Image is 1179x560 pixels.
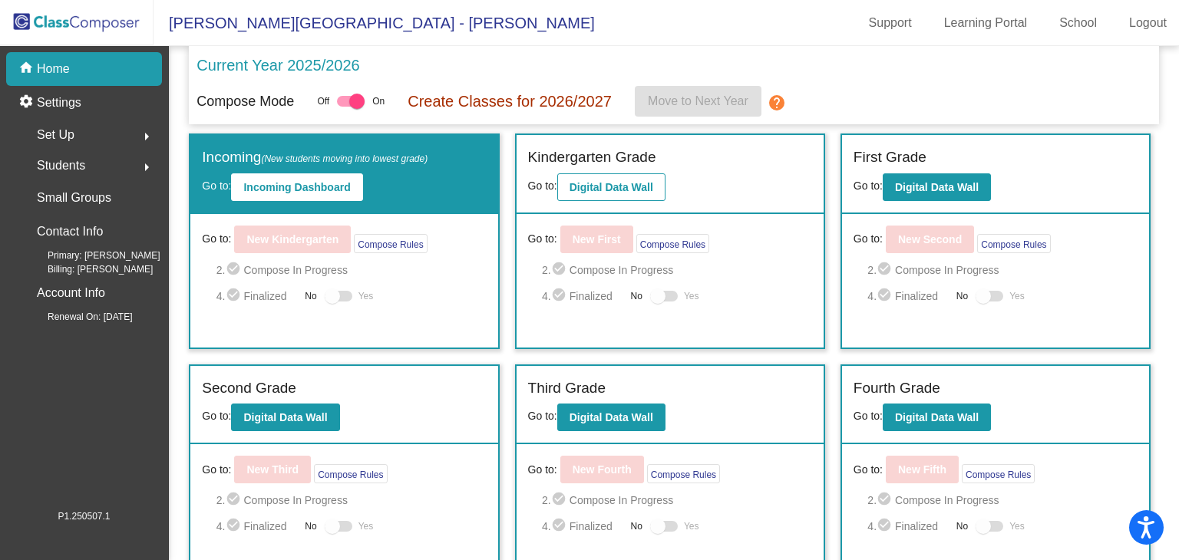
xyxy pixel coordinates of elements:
[877,261,895,279] mat-icon: check_circle
[137,127,156,146] mat-icon: arrow_right
[216,261,487,279] span: 2. Compose In Progress
[528,462,557,478] span: Go to:
[560,226,633,253] button: New First
[528,377,606,400] label: Third Grade
[216,517,298,535] span: 4. Finalized
[877,491,895,509] mat-icon: check_circle
[684,517,699,535] span: Yes
[854,180,883,192] span: Go to:
[226,261,244,279] mat-icon: check_circle
[37,94,81,112] p: Settings
[37,187,111,209] p: Small Groups
[196,91,294,112] p: Compose Mode
[854,147,926,169] label: First Grade
[542,491,812,509] span: 2. Compose In Progress
[317,94,329,108] span: Off
[551,261,570,279] mat-icon: check_circle
[243,181,350,193] b: Incoming Dashboard
[557,173,665,201] button: Digital Data Wall
[1117,11,1179,35] a: Logout
[895,411,979,423] b: Digital Data Wall
[246,463,299,476] b: New Third
[358,287,374,305] span: Yes
[226,491,244,509] mat-icon: check_circle
[573,463,632,476] b: New Fourth
[37,124,74,146] span: Set Up
[956,289,968,303] span: No
[867,517,949,535] span: 4. Finalized
[202,377,296,400] label: Second Grade
[867,491,1138,509] span: 2. Compose In Progress
[234,456,311,483] button: New Third
[932,11,1040,35] a: Learning Portal
[573,233,621,245] b: New First
[528,180,557,192] span: Go to:
[551,517,570,535] mat-icon: check_circle
[898,233,962,245] b: New Second
[551,287,570,305] mat-icon: check_circle
[648,94,748,107] span: Move to Next Year
[23,262,153,276] span: Billing: [PERSON_NAME]
[216,491,487,509] span: 2. Compose In Progress
[895,181,979,193] b: Digital Data Wall
[570,181,653,193] b: Digital Data Wall
[261,153,428,164] span: (New students moving into lowest grade)
[883,173,991,201] button: Digital Data Wall
[857,11,924,35] a: Support
[542,287,623,305] span: 4. Finalized
[202,147,428,169] label: Incoming
[877,287,895,305] mat-icon: check_circle
[18,94,37,112] mat-icon: settings
[528,231,557,247] span: Go to:
[372,94,385,108] span: On
[898,463,946,476] b: New Fifth
[226,517,244,535] mat-icon: check_circle
[542,261,812,279] span: 2. Compose In Progress
[202,410,231,422] span: Go to:
[314,464,387,483] button: Compose Rules
[246,233,339,245] b: New Kindergarten
[408,90,612,113] p: Create Classes for 2026/2027
[37,60,70,78] p: Home
[647,464,720,483] button: Compose Rules
[243,411,327,423] b: Digital Data Wall
[956,519,968,533] span: No
[886,226,974,253] button: New Second
[37,221,103,242] p: Contact Info
[854,410,883,422] span: Go to:
[528,147,656,169] label: Kindergarten Grade
[854,231,883,247] span: Go to:
[867,261,1138,279] span: 2. Compose In Progress
[560,456,644,483] button: New Fourth
[883,404,991,431] button: Digital Data Wall
[962,464,1035,483] button: Compose Rules
[977,234,1050,253] button: Compose Rules
[226,287,244,305] mat-icon: check_circle
[631,289,642,303] span: No
[231,404,339,431] button: Digital Data Wall
[854,462,883,478] span: Go to:
[877,517,895,535] mat-icon: check_circle
[768,94,786,112] mat-icon: help
[570,411,653,423] b: Digital Data Wall
[635,86,761,117] button: Move to Next Year
[37,282,105,304] p: Account Info
[684,287,699,305] span: Yes
[202,231,231,247] span: Go to:
[1047,11,1109,35] a: School
[528,410,557,422] span: Go to:
[18,60,37,78] mat-icon: home
[37,155,85,176] span: Students
[305,519,316,533] span: No
[196,54,359,77] p: Current Year 2025/2026
[23,310,132,324] span: Renewal On: [DATE]
[154,11,595,35] span: [PERSON_NAME][GEOGRAPHIC_DATA] - [PERSON_NAME]
[231,173,362,201] button: Incoming Dashboard
[542,517,623,535] span: 4. Finalized
[557,404,665,431] button: Digital Data Wall
[234,226,351,253] button: New Kindergarten
[202,180,231,192] span: Go to:
[137,158,156,176] mat-icon: arrow_right
[358,517,374,535] span: Yes
[23,249,160,262] span: Primary: [PERSON_NAME]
